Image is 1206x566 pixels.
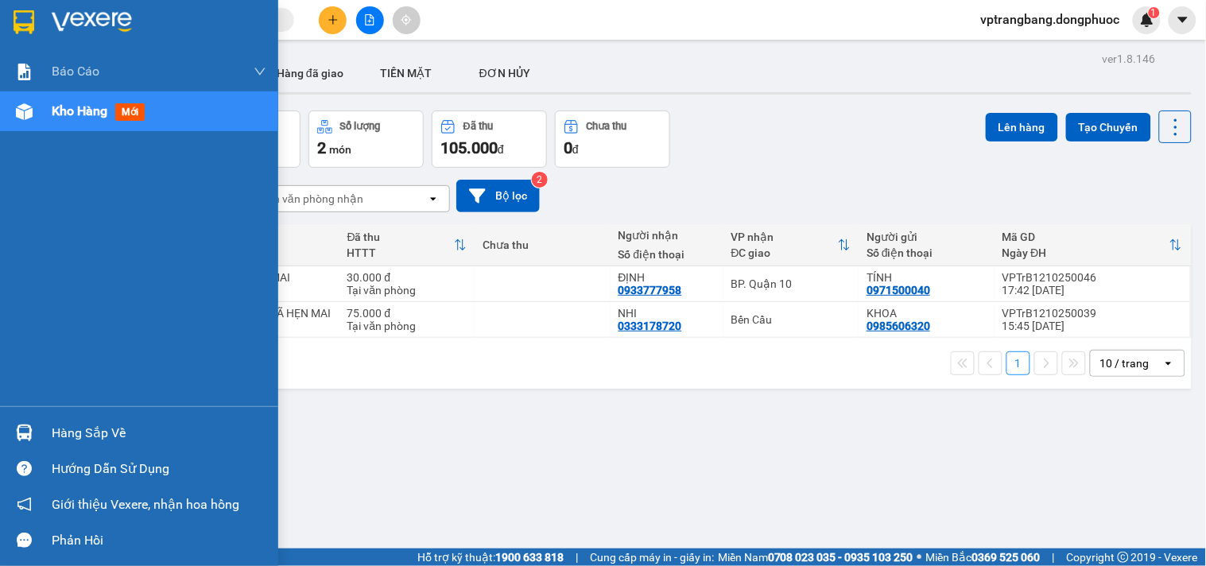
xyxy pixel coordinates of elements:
div: Chưa thu [483,238,603,251]
button: Đã thu105.000đ [432,110,547,168]
th: Toggle SortBy [723,224,859,266]
img: solution-icon [16,64,33,80]
span: 0 [564,138,572,157]
button: Chưa thu0đ [555,110,670,168]
th: Toggle SortBy [995,224,1190,266]
div: 75.000 đ [347,307,467,320]
span: mới [115,103,145,121]
button: file-add [356,6,384,34]
span: aim [401,14,412,25]
sup: 2 [532,172,548,188]
div: ĐỊNH [619,271,715,284]
div: Số điện thoại [619,248,715,261]
button: plus [319,6,347,34]
div: BP. Quận 10 [731,277,851,290]
span: 1 [1151,7,1157,18]
span: caret-down [1176,13,1190,27]
button: aim [393,6,421,34]
div: 30.000 đ [347,271,467,284]
img: warehouse-icon [16,103,33,120]
div: Số lượng [340,121,381,132]
span: TIỀN MẶT [380,67,432,79]
button: 1 [1006,351,1030,375]
span: đ [498,143,504,156]
span: Giới thiệu Vexere, nhận hoa hồng [52,494,239,514]
span: | [1053,549,1055,566]
div: NHI [619,307,715,320]
span: 105.000 [440,138,498,157]
button: Hàng đã giao [264,54,356,92]
div: 10 / trang [1100,355,1150,371]
div: Hàng sắp về [52,421,266,445]
strong: 0369 525 060 [972,551,1041,564]
div: 0971500040 [867,284,930,297]
div: Đã thu [463,121,493,132]
div: TÍNH [867,271,987,284]
span: Cung cấp máy in - giấy in: [590,549,714,566]
span: notification [17,497,32,512]
div: Tại văn phòng [347,284,467,297]
span: question-circle [17,461,32,476]
div: Mã GD [1002,231,1169,243]
div: Tại văn phòng [347,320,467,332]
span: ⚪️ [917,554,922,560]
th: Toggle SortBy [339,224,475,266]
span: message [17,533,32,548]
img: icon-new-feature [1140,13,1154,27]
svg: open [427,192,440,205]
div: HTTT [347,246,455,259]
div: Bến Cầu [731,313,851,326]
div: Chưa thu [587,121,627,132]
div: Đã thu [347,231,455,243]
span: | [576,549,578,566]
div: ĐC giao [731,246,839,259]
span: file-add [364,14,375,25]
div: Ngày ĐH [1002,246,1169,259]
div: Người nhận [619,229,715,242]
div: 0933777958 [619,284,682,297]
div: ver 1.8.146 [1103,50,1156,68]
span: ĐƠN HỦY [479,67,530,79]
span: down [254,65,266,78]
span: 2 [317,138,326,157]
span: copyright [1118,552,1129,563]
div: 17:42 [DATE] [1002,284,1182,297]
button: caret-down [1169,6,1196,34]
span: đ [572,143,579,156]
div: 15:45 [DATE] [1002,320,1182,332]
div: VP nhận [731,231,839,243]
div: Người gửi [867,231,987,243]
svg: open [1162,357,1175,370]
div: VPTrB1210250039 [1002,307,1182,320]
span: plus [328,14,339,25]
img: warehouse-icon [16,424,33,441]
span: món [329,143,351,156]
span: vptrangbang.dongphuoc [968,10,1133,29]
div: 0985606320 [867,320,930,332]
span: Miền Nam [718,549,913,566]
button: Lên hàng [986,113,1058,141]
div: KHOA [867,307,987,320]
span: Hỗ trợ kỹ thuật: [417,549,564,566]
div: Chọn văn phòng nhận [254,191,363,207]
div: Hướng dẫn sử dụng [52,457,266,481]
span: Kho hàng [52,103,107,118]
button: Số lượng2món [308,110,424,168]
div: Số điện thoại [867,246,987,259]
div: 0333178720 [619,320,682,332]
div: VPTrB1210250046 [1002,271,1182,284]
span: Miền Bắc [926,549,1041,566]
button: Tạo Chuyến [1066,113,1151,141]
div: Phản hồi [52,529,266,552]
sup: 1 [1149,7,1160,18]
span: Báo cáo [52,61,99,81]
strong: 0708 023 035 - 0935 103 250 [768,551,913,564]
strong: 1900 633 818 [495,551,564,564]
img: logo-vxr [14,10,34,34]
button: Bộ lọc [456,180,540,212]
